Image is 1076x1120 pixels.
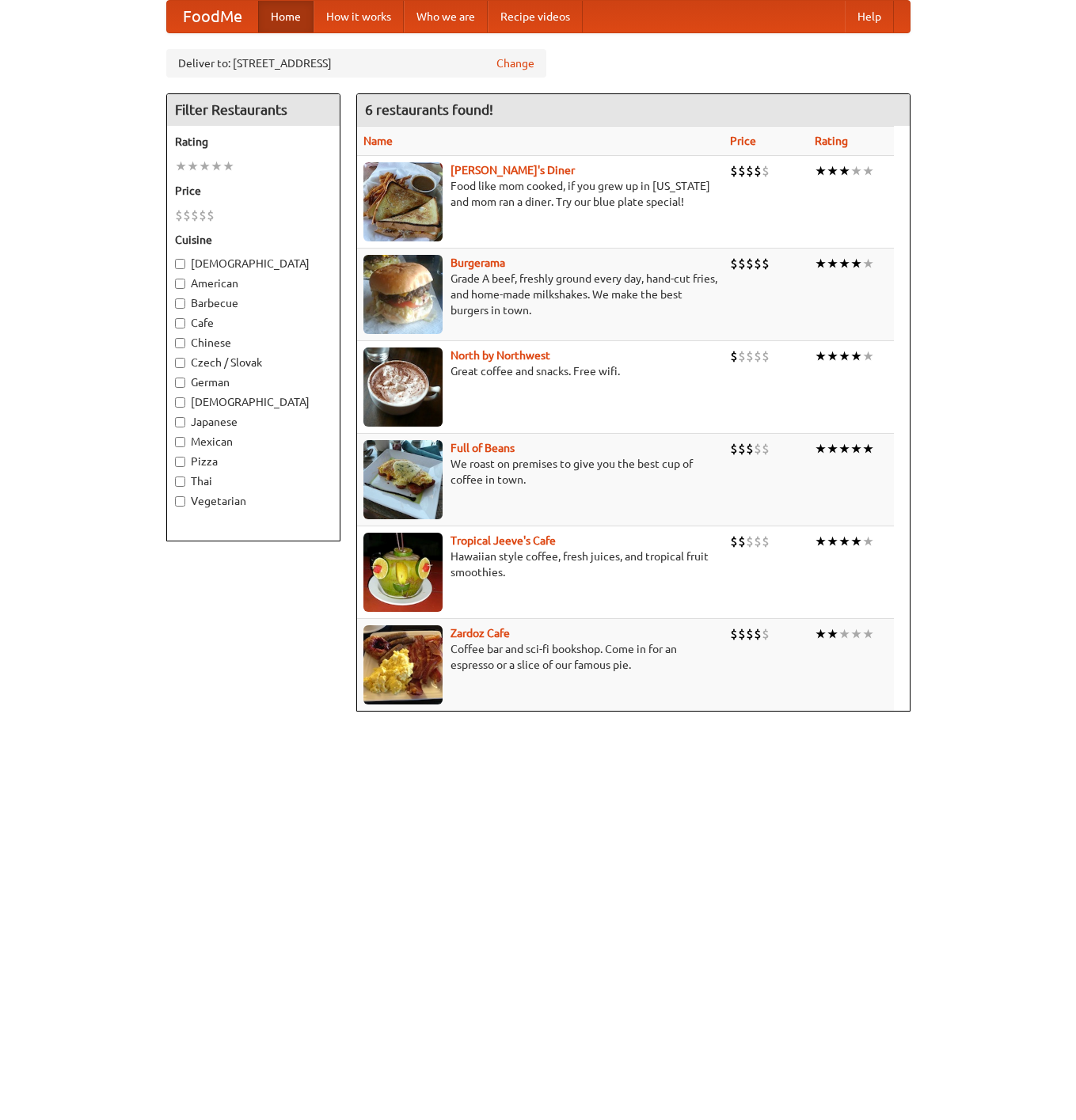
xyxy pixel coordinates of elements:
[363,162,443,241] img: sallys.jpg
[175,417,185,427] input: Japanese
[838,347,850,365] li: ★
[363,456,717,488] p: We roast on premises to give you the best cup of coffee in town.
[175,279,185,289] input: American
[451,627,510,640] a: Zardoz Cafe
[175,394,332,410] label: [DEMOGRAPHIC_DATA]
[730,347,738,365] li: $
[815,347,827,365] li: ★
[850,625,862,643] li: ★
[199,158,211,175] li: ★
[175,434,332,450] label: Mexican
[754,255,762,272] li: $
[175,374,332,390] label: German
[175,315,332,331] label: Cafe
[850,347,862,365] li: ★
[363,347,443,427] img: north.jpg
[762,162,770,180] li: $
[175,295,332,311] label: Barbecue
[738,440,746,457] li: $
[746,533,754,550] li: $
[838,440,850,457] li: ★
[175,232,332,248] h5: Cuisine
[850,162,862,180] li: ★
[365,102,493,117] ng-pluralize: 6 restaurants found!
[838,162,850,180] li: ★
[862,533,874,550] li: ★
[762,625,770,643] li: $
[815,625,827,643] li: ★
[451,534,556,547] a: Tropical Jeeve's Cafe
[451,164,575,177] a: [PERSON_NAME]'s Diner
[827,533,838,550] li: ★
[175,259,185,269] input: [DEMOGRAPHIC_DATA]
[862,255,874,272] li: ★
[754,533,762,550] li: $
[175,437,185,447] input: Mexican
[175,134,332,150] h5: Rating
[827,162,838,180] li: ★
[754,440,762,457] li: $
[827,440,838,457] li: ★
[845,1,894,32] a: Help
[363,271,717,318] p: Grade A beef, freshly ground every day, hand-cut fries, and home-made milkshakes. We make the bes...
[451,349,550,362] a: North by Northwest
[175,183,332,199] h5: Price
[730,533,738,550] li: $
[404,1,488,32] a: Who we are
[746,162,754,180] li: $
[815,255,827,272] li: ★
[488,1,583,32] a: Recipe videos
[827,255,838,272] li: ★
[754,162,762,180] li: $
[815,533,827,550] li: ★
[175,338,185,348] input: Chinese
[207,207,215,224] li: $
[827,625,838,643] li: ★
[746,440,754,457] li: $
[175,457,185,467] input: Pizza
[827,347,838,365] li: ★
[738,533,746,550] li: $
[754,625,762,643] li: $
[815,162,827,180] li: ★
[175,397,185,408] input: [DEMOGRAPHIC_DATA]
[187,158,199,175] li: ★
[451,442,515,454] a: Full of Beans
[754,347,762,365] li: $
[363,135,393,147] a: Name
[815,440,827,457] li: ★
[175,335,332,351] label: Chinese
[175,158,187,175] li: ★
[850,440,862,457] li: ★
[838,255,850,272] li: ★
[363,641,717,673] p: Coffee bar and sci-fi bookshop. Come in for an espresso or a slice of our famous pie.
[738,255,746,272] li: $
[451,256,505,269] a: Burgerama
[730,440,738,457] li: $
[363,549,717,580] p: Hawaiian style coffee, fresh juices, and tropical fruit smoothies.
[746,347,754,365] li: $
[862,347,874,365] li: ★
[363,255,443,334] img: burgerama.jpg
[746,625,754,643] li: $
[175,298,185,309] input: Barbecue
[838,533,850,550] li: ★
[258,1,314,32] a: Home
[175,275,332,291] label: American
[730,625,738,643] li: $
[175,358,185,368] input: Czech / Slovak
[363,178,717,210] p: Food like mom cooked, if you grew up in [US_STATE] and mom ran a diner. Try our blue plate special!
[183,207,191,224] li: $
[167,94,340,126] h4: Filter Restaurants
[211,158,222,175] li: ★
[730,162,738,180] li: $
[762,347,770,365] li: $
[838,625,850,643] li: ★
[762,255,770,272] li: $
[762,440,770,457] li: $
[191,207,199,224] li: $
